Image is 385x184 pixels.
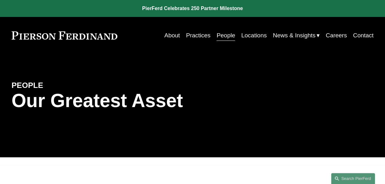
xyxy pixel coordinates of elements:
[353,30,373,41] a: Contact
[217,30,235,41] a: People
[12,80,102,90] h4: PEOPLE
[164,30,180,41] a: About
[12,90,253,112] h1: Our Greatest Asset
[273,30,316,41] span: News & Insights
[186,30,211,41] a: Practices
[326,30,347,41] a: Careers
[241,30,267,41] a: Locations
[273,30,320,41] a: folder dropdown
[331,173,375,184] a: Search this site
